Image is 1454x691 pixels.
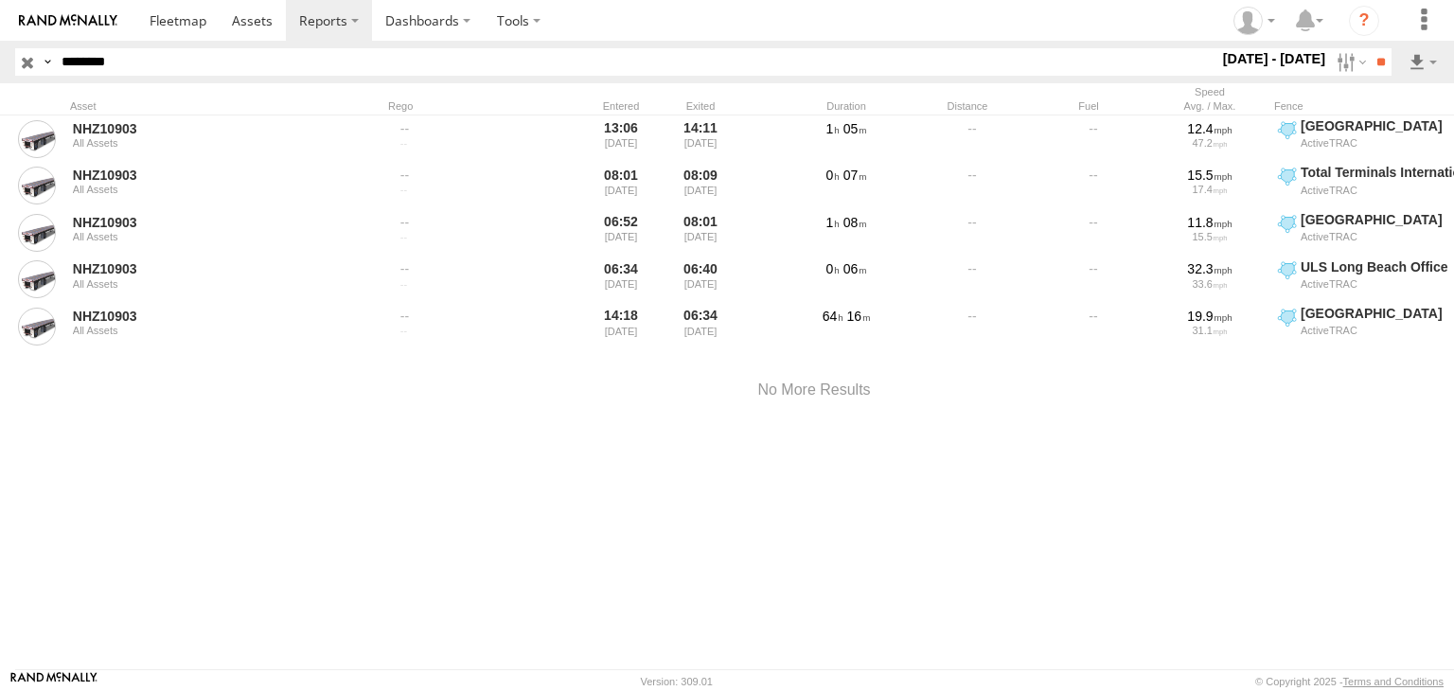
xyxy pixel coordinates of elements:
div: © Copyright 2025 - [1255,676,1444,687]
i: ? [1349,6,1379,36]
div: All Assets [73,137,332,149]
label: Search Filter Options [1329,48,1370,76]
span: 0 [826,261,840,276]
div: 14:18 [DATE] [585,305,657,348]
div: Exited [665,99,736,113]
a: NHZ10903 [73,260,332,277]
div: 15.5 [1156,167,1264,184]
label: [DATE] - [DATE] [1219,48,1330,69]
div: 06:52 [DATE] [585,211,657,255]
div: Zulema McIntosch [1227,7,1282,35]
div: 47.2 [1156,137,1264,149]
div: Duration [789,99,903,113]
span: 06 [843,261,867,276]
div: 13:06 [DATE] [585,117,657,161]
div: 06:34 [DATE] [665,305,736,348]
div: All Assets [73,231,332,242]
span: 08 [843,215,867,230]
a: Visit our Website [10,672,98,691]
span: 07 [843,168,867,183]
div: Version: 309.01 [641,676,713,687]
div: Entered [585,99,657,113]
div: 15.5 [1156,231,1264,242]
div: Rego [388,99,577,113]
div: 33.6 [1156,278,1264,290]
label: Export results as... [1407,48,1439,76]
div: 11.8 [1156,214,1264,231]
span: 1 [826,215,840,230]
span: 1 [826,121,840,136]
div: 08:01 [DATE] [665,211,736,255]
div: 14:11 [DATE] [665,117,736,161]
div: 31.1 [1156,325,1264,336]
img: rand-logo.svg [19,14,117,27]
div: All Assets [73,278,332,290]
a: NHZ10903 [73,167,332,184]
span: 64 [823,309,843,324]
div: Asset [70,99,335,113]
a: NHZ10903 [73,214,332,231]
div: 06:34 [DATE] [585,258,657,302]
a: NHZ10903 [73,308,332,325]
div: Distance [911,99,1024,113]
div: 19.9 [1156,308,1264,325]
span: 16 [847,309,871,324]
div: 08:01 [DATE] [585,164,657,207]
div: 06:40 [DATE] [665,258,736,302]
div: Fuel [1032,99,1145,113]
a: Terms and Conditions [1343,676,1444,687]
label: Search Query [40,48,55,76]
div: 08:09 [DATE] [665,164,736,207]
div: All Assets [73,184,332,195]
span: 05 [843,121,867,136]
div: All Assets [73,325,332,336]
div: 32.3 [1156,260,1264,277]
a: NHZ10903 [73,120,332,137]
div: 17.4 [1156,184,1264,195]
span: 0 [826,168,840,183]
div: 12.4 [1156,120,1264,137]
